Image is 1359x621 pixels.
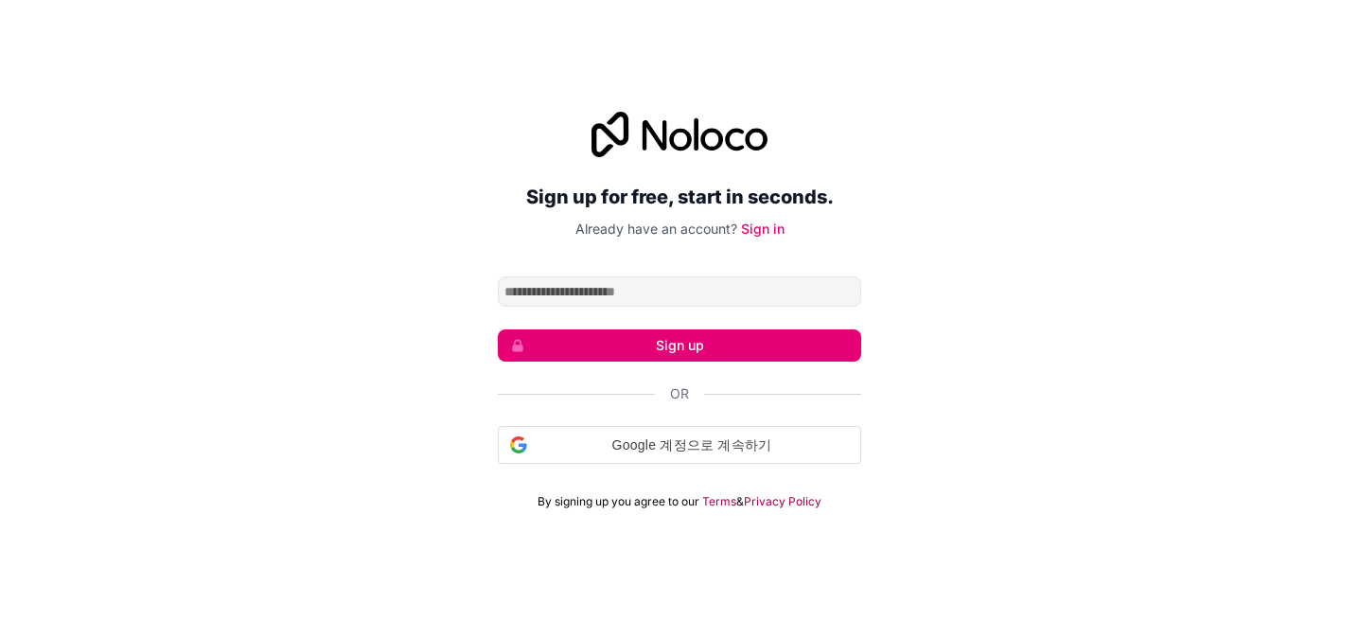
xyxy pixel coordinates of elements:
h2: Sign up for free, start in seconds. [498,180,861,214]
span: By signing up you agree to our [538,494,699,509]
span: Already have an account? [575,221,737,237]
a: Privacy Policy [744,494,821,509]
div: Google 계정으로 계속하기 [498,426,861,464]
span: Or [670,384,689,403]
button: Sign up [498,329,861,362]
a: Terms [702,494,736,509]
input: Email address [498,276,861,307]
span: Google 계정으로 계속하기 [535,435,849,455]
a: Sign in [741,221,785,237]
span: & [736,494,744,509]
